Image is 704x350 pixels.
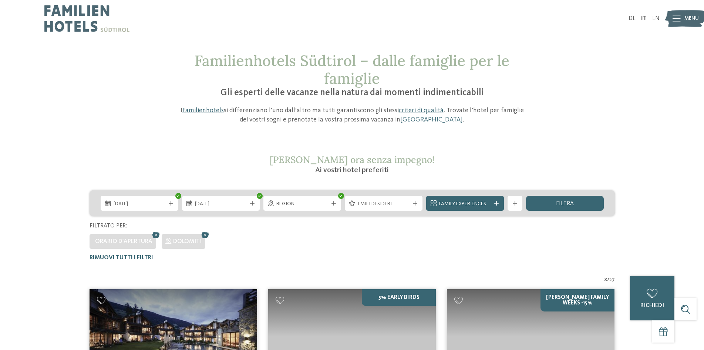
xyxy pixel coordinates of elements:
[195,51,509,88] span: Familienhotels Südtirol – dalle famiglie per le famiglie
[439,200,491,208] span: Family Experiences
[630,276,674,320] a: richiedi
[182,107,224,114] a: Familienhotels
[114,200,165,208] span: [DATE]
[399,107,444,114] a: criteri di qualità
[400,116,463,123] a: [GEOGRAPHIC_DATA]
[629,16,636,21] a: DE
[220,88,484,97] span: Gli esperti delle vacanze nella natura dai momenti indimenticabili
[90,223,127,229] span: Filtrato per:
[270,154,435,166] span: [PERSON_NAME] ora senza impegno!
[684,15,699,22] span: Menu
[90,255,153,261] span: Rimuovi tutti i filtri
[640,303,664,309] span: richiedi
[173,239,202,244] span: Dolomiti
[358,200,410,208] span: I miei desideri
[652,16,660,21] a: EN
[195,200,247,208] span: [DATE]
[556,201,574,207] span: filtra
[176,106,528,124] p: I si differenziano l’uno dall’altro ma tutti garantiscono gli stessi . Trovate l’hotel per famigl...
[315,167,389,174] span: Ai vostri hotel preferiti
[609,276,615,284] span: 27
[95,239,152,244] span: Orario d'apertura
[607,276,609,284] span: /
[276,200,328,208] span: Regione
[641,16,647,21] a: IT
[604,276,607,284] span: 8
